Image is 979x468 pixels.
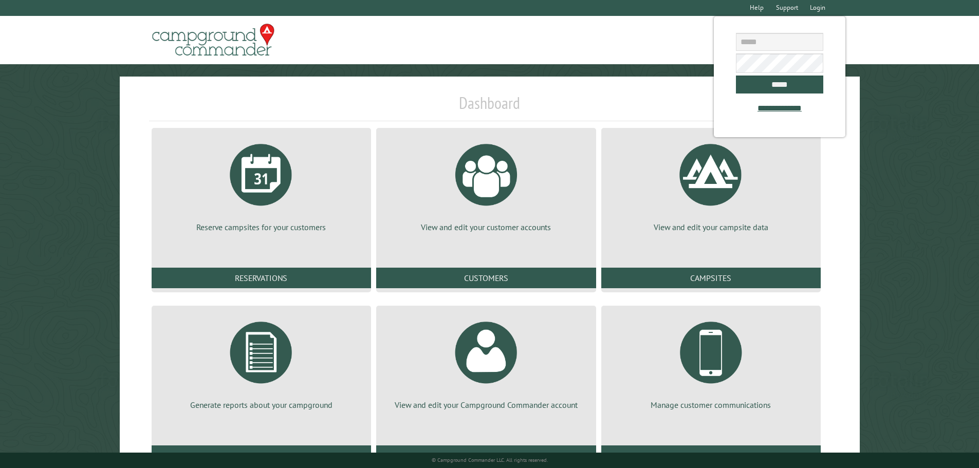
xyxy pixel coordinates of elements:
[389,314,583,410] a: View and edit your Campground Commander account
[614,136,808,233] a: View and edit your campsite data
[389,136,583,233] a: View and edit your customer accounts
[376,445,596,466] a: Account
[149,20,278,60] img: Campground Commander
[389,399,583,410] p: View and edit your Campground Commander account
[601,268,821,288] a: Campsites
[164,314,359,410] a: Generate reports about your campground
[152,268,371,288] a: Reservations
[164,136,359,233] a: Reserve campsites for your customers
[389,221,583,233] p: View and edit your customer accounts
[614,399,808,410] p: Manage customer communications
[601,445,821,466] a: Communications
[164,399,359,410] p: Generate reports about your campground
[152,445,371,466] a: Reports
[614,314,808,410] a: Manage customer communications
[164,221,359,233] p: Reserve campsites for your customers
[432,457,548,463] small: © Campground Commander LLC. All rights reserved.
[376,268,596,288] a: Customers
[149,93,830,121] h1: Dashboard
[614,221,808,233] p: View and edit your campsite data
